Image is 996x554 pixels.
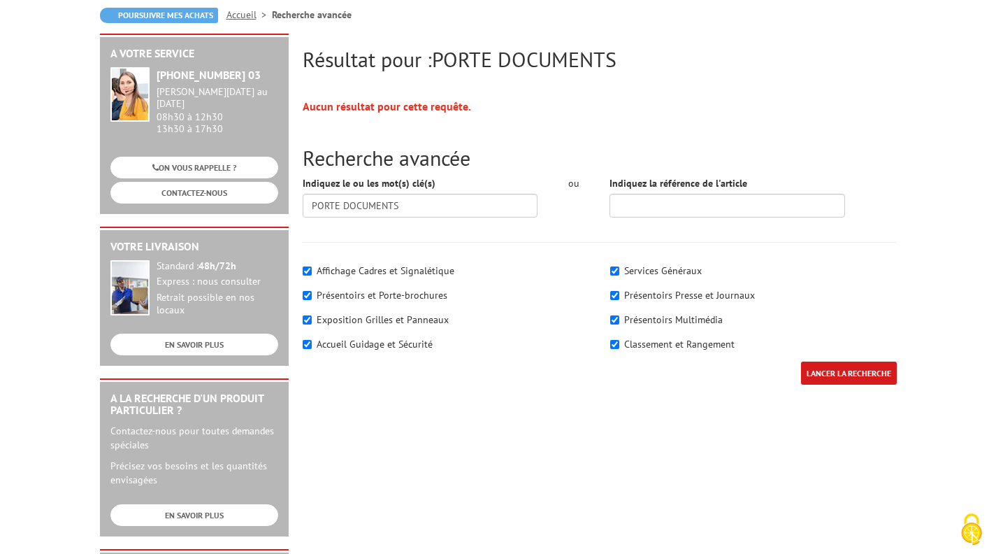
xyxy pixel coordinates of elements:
[199,260,236,272] strong: 48h/72h
[624,313,723,326] label: Présentoirs Multimédia
[624,338,735,350] label: Classement et Rangement
[272,8,352,22] li: Recherche avancée
[624,264,702,277] label: Services Généraux
[317,313,449,326] label: Exposition Grilles et Panneaux
[432,45,616,73] span: PORTE DOCUMENTS
[110,392,278,417] h2: A la recherche d'un produit particulier ?
[610,291,619,300] input: Présentoirs Presse et Journaux
[110,334,278,355] a: EN SAVOIR PLUS
[157,276,278,288] div: Express : nous consulter
[558,176,589,190] div: ou
[624,289,755,301] label: Présentoirs Presse et Journaux
[157,260,278,273] div: Standard :
[303,267,312,276] input: Affichage Cadres et Signalétique
[157,68,261,82] strong: [PHONE_NUMBER] 03
[303,291,312,300] input: Présentoirs et Porte-brochures
[303,48,897,71] h2: Résultat pour :
[317,289,447,301] label: Présentoirs et Porte-brochures
[110,459,278,487] p: Précisez vos besoins et les quantités envisagées
[303,146,897,169] h2: Recherche avancée
[303,315,312,325] input: Exposition Grilles et Panneaux
[157,86,278,134] div: 08h30 à 12h30 13h30 à 17h30
[110,424,278,452] p: Contactez-nous pour toutes demandes spéciales
[110,241,278,253] h2: Votre livraison
[303,99,471,113] strong: Aucun résultat pour cette requête.
[110,182,278,204] a: CONTACTEZ-NOUS
[317,338,433,350] label: Accueil Guidage et Sécurité
[100,8,218,23] a: Poursuivre mes achats
[303,340,312,349] input: Accueil Guidage et Sécurité
[110,48,278,60] h2: A votre service
[110,67,150,122] img: widget-service.jpg
[610,315,619,325] input: Présentoirs Multimédia
[157,292,278,317] div: Retrait possible en nos locaux
[110,157,278,178] a: ON VOUS RAPPELLE ?
[610,267,619,276] input: Services Généraux
[303,176,435,190] label: Indiquez le ou les mot(s) clé(s)
[609,176,747,190] label: Indiquez la référence de l'article
[317,264,454,277] label: Affichage Cadres et Signalétique
[110,504,278,526] a: EN SAVOIR PLUS
[954,512,989,547] img: Cookies (fenêtre modale)
[947,506,996,554] button: Cookies (fenêtre modale)
[801,362,897,385] input: LANCER LA RECHERCHE
[157,86,278,110] div: [PERSON_NAME][DATE] au [DATE]
[226,8,272,21] a: Accueil
[610,340,619,349] input: Classement et Rangement
[110,260,150,315] img: widget-livraison.jpg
